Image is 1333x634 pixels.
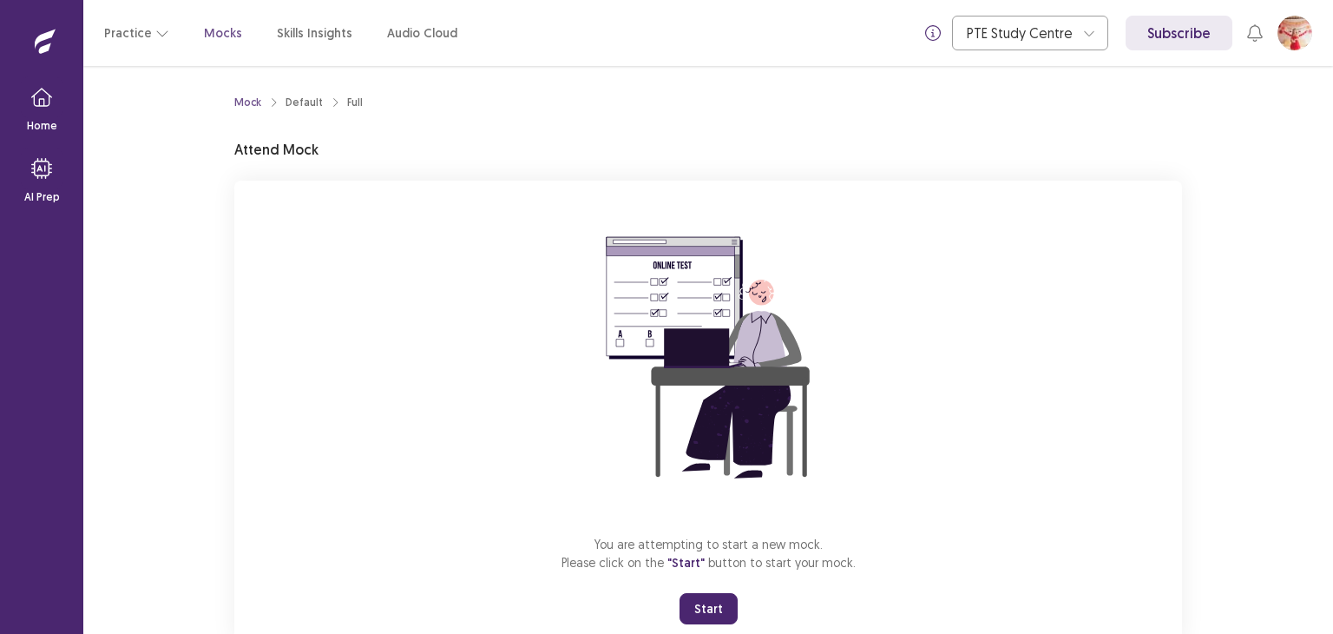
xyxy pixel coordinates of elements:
[387,24,457,43] a: Audio Cloud
[552,201,864,514] img: attend-mock
[667,555,705,571] span: "Start"
[204,24,242,43] a: Mocks
[277,24,352,43] a: Skills Insights
[286,95,323,110] div: Default
[27,118,57,134] p: Home
[1277,16,1312,50] button: User Profile Image
[347,95,363,110] div: Full
[24,189,60,205] p: AI Prep
[561,535,856,572] p: You are attempting to start a new mock. Please click on the button to start your mock.
[104,17,169,49] button: Practice
[917,17,949,49] button: info
[234,139,318,160] p: Attend Mock
[234,95,261,110] a: Mock
[234,95,363,110] nav: breadcrumb
[680,593,738,624] button: Start
[967,17,1074,50] div: PTE Study Centre
[1126,16,1232,50] a: Subscribe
